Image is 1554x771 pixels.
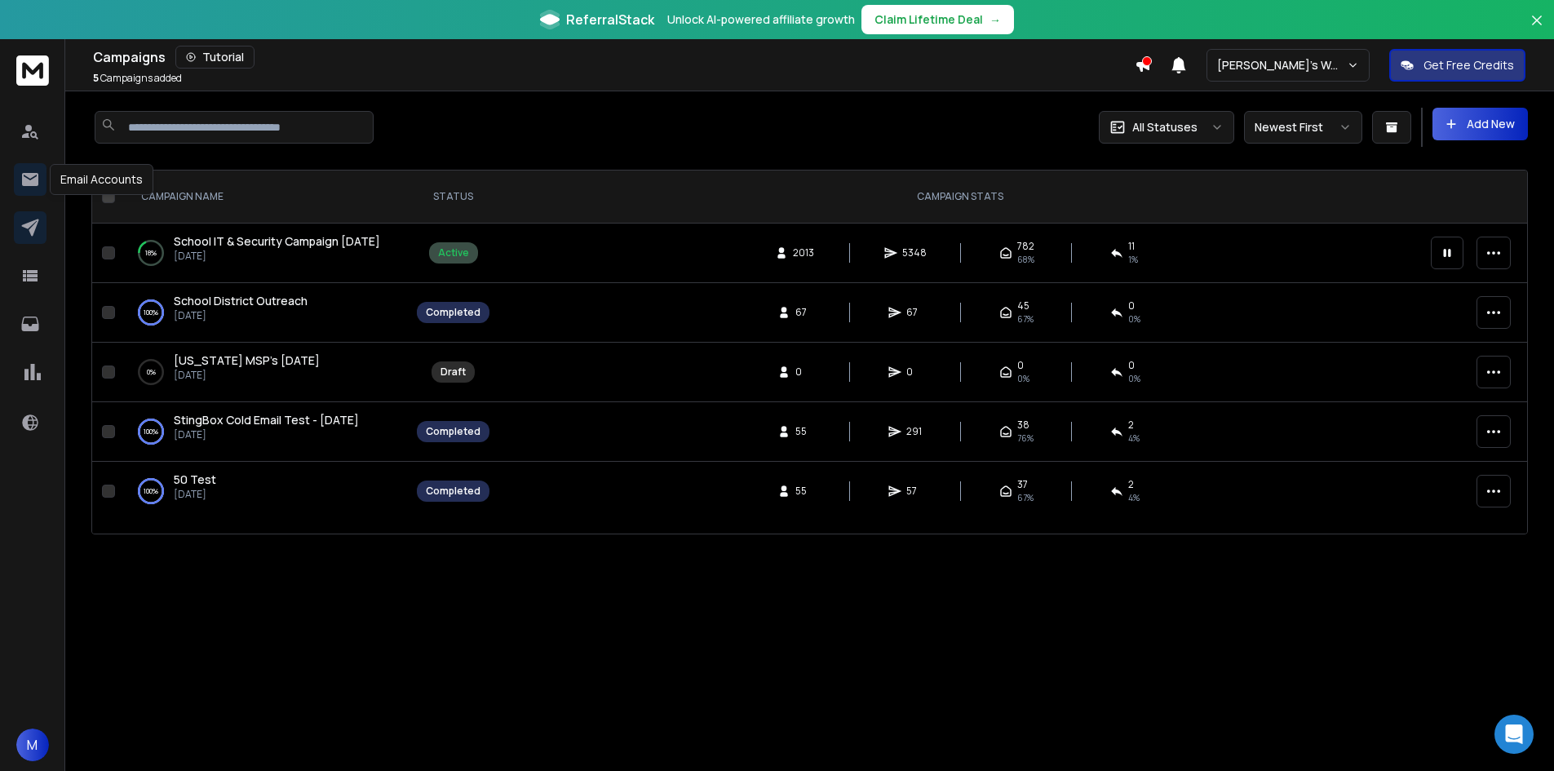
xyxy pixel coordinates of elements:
p: Campaigns added [93,72,182,85]
span: 45 [1017,299,1029,312]
span: School District Outreach [174,293,308,308]
button: Close banner [1526,10,1547,49]
a: [US_STATE] MSP's [DATE] [174,352,320,369]
span: 2 [1128,419,1134,432]
button: Tutorial [175,46,255,69]
button: Claim Lifetime Deal→ [861,5,1014,34]
td: 18%School IT & Security Campaign [DATE][DATE] [122,224,407,283]
p: [DATE] [174,369,320,382]
p: Get Free Credits [1423,57,1514,73]
span: 0 [1017,359,1024,372]
p: [PERSON_NAME]'s Workspace [1217,57,1347,73]
div: Open Intercom Messenger [1494,715,1534,754]
p: 100 % [144,423,158,440]
p: 100 % [144,483,158,499]
span: 2013 [793,246,814,259]
div: Active [438,246,469,259]
span: 1 % [1128,253,1138,266]
a: StingBox Cold Email Test - [DATE] [174,412,359,428]
p: Unlock AI-powered affiliate growth [667,11,855,28]
th: CAMPAIGN NAME [122,171,407,224]
span: 37 [1017,478,1028,491]
span: 0% [1128,372,1140,385]
span: 67 [906,306,923,319]
button: M [16,729,49,761]
span: 50 Test [174,472,216,487]
span: ReferralStack [566,10,654,29]
div: Completed [426,485,480,498]
p: 0 % [147,364,156,380]
span: 76 % [1017,432,1034,445]
span: 68 % [1017,253,1034,266]
a: 50 Test [174,472,216,488]
p: [DATE] [174,428,359,441]
th: STATUS [407,171,499,224]
p: 100 % [144,304,158,321]
th: CAMPAIGN STATS [499,171,1421,224]
div: Email Accounts [50,164,153,195]
p: 18 % [145,245,157,261]
span: 0 [1128,299,1135,312]
span: 0% [1017,372,1029,385]
td: 100%School District Outreach[DATE] [122,283,407,343]
span: 4 % [1128,432,1140,445]
a: School District Outreach [174,293,308,309]
span: 67 [795,306,812,319]
span: 11 [1128,240,1135,253]
span: 4 % [1128,491,1140,504]
span: 291 [906,425,923,438]
span: 55 [795,485,812,498]
span: 57 [906,485,923,498]
p: [DATE] [174,250,380,263]
div: Draft [441,366,466,379]
div: Campaigns [93,46,1135,69]
span: 0 % [1128,312,1140,326]
button: Get Free Credits [1389,49,1525,82]
span: 0 [1128,359,1135,372]
p: All Statuses [1132,119,1198,135]
p: [DATE] [174,488,216,501]
a: School IT & Security Campaign [DATE] [174,233,380,250]
div: Completed [426,306,480,319]
span: → [990,11,1001,28]
button: Newest First [1244,111,1362,144]
span: 5 [93,71,99,85]
span: 0 [906,366,923,379]
span: 38 [1017,419,1029,432]
span: 0 [795,366,812,379]
div: Completed [426,425,480,438]
span: 67 % [1017,312,1034,326]
td: 100%50 Test[DATE] [122,462,407,521]
td: 0%[US_STATE] MSP's [DATE][DATE] [122,343,407,402]
span: 55 [795,425,812,438]
span: School IT & Security Campaign [DATE] [174,233,380,249]
span: 5348 [902,246,927,259]
span: 2 [1128,478,1134,491]
span: 782 [1017,240,1034,253]
span: 67 % [1017,491,1034,504]
span: [US_STATE] MSP's [DATE] [174,352,320,368]
p: [DATE] [174,309,308,322]
button: Add New [1432,108,1528,140]
td: 100%StingBox Cold Email Test - [DATE][DATE] [122,402,407,462]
